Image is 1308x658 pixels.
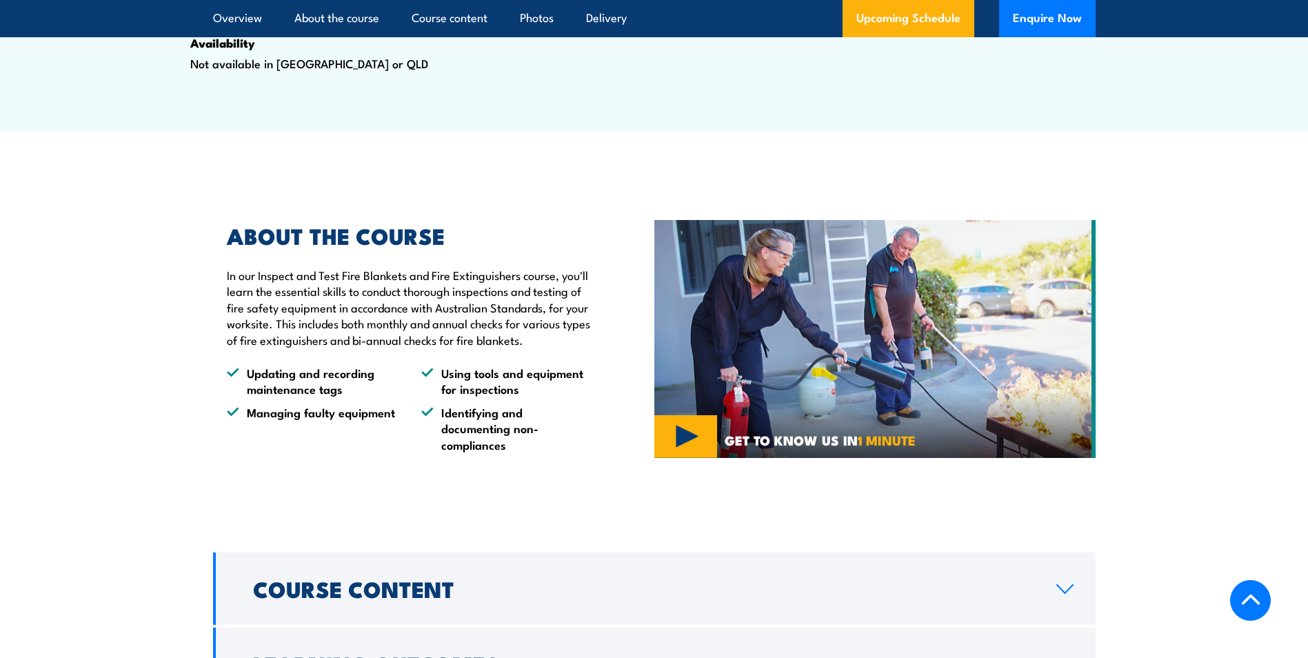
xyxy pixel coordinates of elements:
li: Identifying and documenting non-compliances [421,404,591,452]
a: Course Content [213,552,1096,625]
li: Updating and recording maintenance tags [227,365,396,397]
h2: ABOUT THE COURSE [227,226,591,245]
span: GET TO KNOW US IN [725,434,916,446]
li: Managing faulty equipment [227,404,396,452]
strong: Availability [190,34,255,52]
img: Fire Safety Training [654,220,1096,459]
p: In our Inspect and Test Fire Blankets and Fire Extinguishers course, you'll learn the essential s... [227,267,591,348]
li: Using tools and equipment for inspections [421,365,591,397]
strong: 1 MINUTE [858,430,916,450]
h2: Course Content [253,579,1034,598]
